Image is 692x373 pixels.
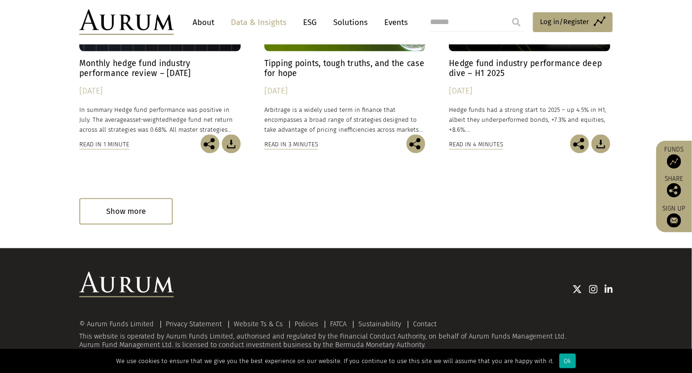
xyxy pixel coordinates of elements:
a: Data & Insights [226,14,291,31]
p: Arbitrage is a widely used term in finance that encompasses a broad range of strategies designed ... [264,105,426,135]
a: Contact [413,320,437,329]
a: Sign up [661,204,687,228]
a: Events [380,14,408,31]
a: Funds [661,145,687,169]
h4: Tipping points, tough truths, and the case for hope [264,59,426,78]
div: Show more [79,198,173,224]
img: Twitter icon [573,285,582,294]
img: Sign up to our newsletter [667,213,681,228]
div: [DATE] [449,85,610,98]
img: Download Article [591,135,610,153]
a: Sustainability [358,320,401,329]
div: Share [661,176,687,197]
a: FATCA [330,320,346,329]
img: Aurum Logo [79,272,174,297]
div: Read in 3 minutes [264,139,318,150]
h4: Hedge fund industry performance deep dive – H1 2025 [449,59,610,78]
a: Policies [295,320,318,329]
p: In summary Hedge fund performance was positive in July. The average hedge fund net return across ... [79,105,241,135]
div: © Aurum Funds Limited [79,321,159,328]
a: Solutions [329,14,372,31]
img: Share this post [667,183,681,197]
div: Read in 4 minutes [449,139,503,150]
img: Aurum [79,9,174,35]
div: Ok [559,354,576,368]
div: [DATE] [79,85,241,98]
div: Read in 1 minute [79,139,129,150]
a: ESG [298,14,321,31]
img: Download Article [222,135,241,153]
span: asset-weighted [127,116,169,123]
input: Submit [507,13,526,32]
img: Share this post [201,135,219,153]
p: Hedge funds had a strong start to 2025 – up 4.5% in H1, albeit they underperformed bonds, +7.3% a... [449,105,610,135]
img: Share this post [570,135,589,153]
img: Linkedin icon [605,285,613,294]
h4: Monthly hedge fund industry performance review – [DATE] [79,59,241,78]
img: Access Funds [667,154,681,169]
div: This website is operated by Aurum Funds Limited, authorised and regulated by the Financial Conduc... [79,321,613,350]
a: Privacy Statement [166,320,222,329]
a: About [188,14,219,31]
div: [DATE] [264,85,426,98]
a: Log in/Register [533,12,613,32]
a: Website Ts & Cs [234,320,283,329]
img: Instagram icon [589,285,598,294]
span: Log in/Register [540,16,589,27]
img: Share this post [406,135,425,153]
